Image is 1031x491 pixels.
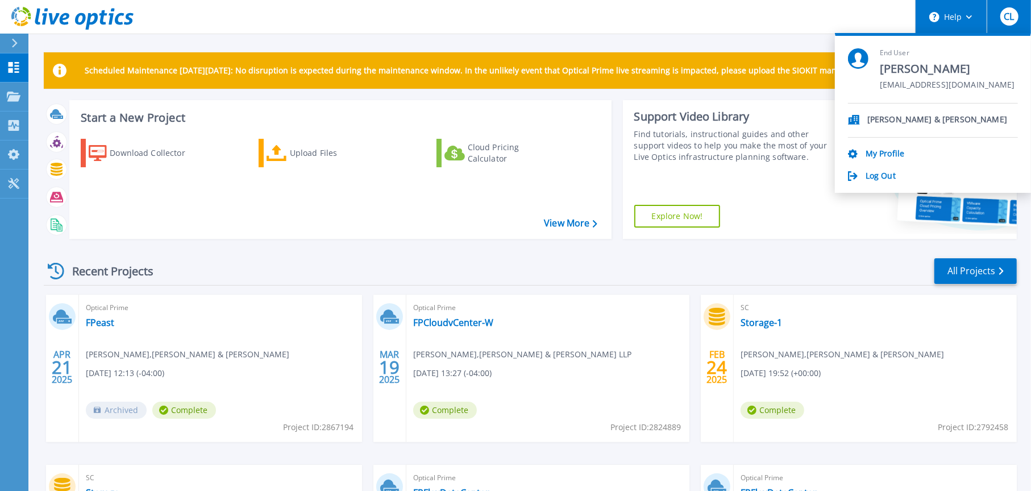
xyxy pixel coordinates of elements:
[44,257,169,285] div: Recent Projects
[379,346,400,388] div: MAR 2025
[1004,12,1014,21] span: CL
[259,139,385,167] a: Upload Files
[938,421,1008,434] span: Project ID: 2792458
[867,115,1007,126] p: [PERSON_NAME] & [PERSON_NAME]
[413,348,631,361] span: [PERSON_NAME] , [PERSON_NAME] & [PERSON_NAME] LLP
[52,362,72,372] span: 21
[413,472,683,484] span: Optical Prime
[880,80,1015,91] span: [EMAIL_ADDRESS][DOMAIN_NAME]
[81,112,597,124] h3: Start a New Project
[880,61,1015,77] span: [PERSON_NAME]
[413,402,477,419] span: Complete
[413,367,492,379] span: [DATE] 13:27 (-04:00)
[283,421,354,434] span: Project ID: 2867194
[290,142,381,164] div: Upload Files
[741,367,821,379] span: [DATE] 19:52 (+00:00)
[413,302,683,314] span: Optical Prime
[86,348,289,361] span: [PERSON_NAME] , [PERSON_NAME] & [PERSON_NAME]
[85,66,857,75] p: Scheduled Maintenance [DATE][DATE]: No disruption is expected during the maintenance window. In t...
[436,139,563,167] a: Cloud Pricing Calculator
[706,362,727,372] span: 24
[634,109,834,124] div: Support Video Library
[468,142,559,164] div: Cloud Pricing Calculator
[741,472,1010,484] span: Optical Prime
[741,348,944,361] span: [PERSON_NAME] , [PERSON_NAME] & [PERSON_NAME]
[86,317,114,328] a: FPeast
[413,317,493,328] a: FPCloudvCenter-W
[706,346,727,388] div: FEB 2025
[741,402,804,419] span: Complete
[610,421,681,434] span: Project ID: 2824889
[86,302,355,314] span: Optical Prime
[866,149,904,160] a: My Profile
[86,367,164,379] span: [DATE] 12:13 (-04:00)
[634,205,721,228] a: Explore Now!
[51,346,73,388] div: APR 2025
[634,129,834,163] div: Find tutorials, instructional guides and other support videos to help you make the most of your L...
[379,362,400,372] span: 19
[866,171,896,182] a: Log Out
[86,472,355,484] span: SC
[741,302,1010,314] span: SC
[110,142,201,164] div: Download Collector
[544,218,597,229] a: View More
[81,139,207,167] a: Download Collector
[741,317,782,328] a: Storage-1
[86,402,147,419] span: Archived
[152,402,216,419] span: Complete
[934,258,1017,284] a: All Projects
[880,48,1015,58] span: End User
